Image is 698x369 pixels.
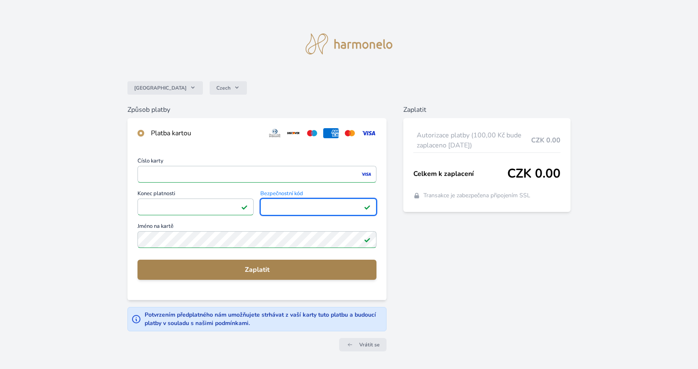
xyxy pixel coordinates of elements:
[361,128,376,138] img: visa.svg
[210,81,247,95] button: Czech
[342,128,358,138] img: mc.svg
[417,130,531,150] span: Autorizace platby (100,00 Kč bude zaplaceno [DATE])
[339,338,387,351] a: Vrátit se
[361,170,372,178] img: visa
[267,128,283,138] img: diners.svg
[364,204,371,210] img: Platné pole
[507,166,560,181] span: CZK 0.00
[323,128,339,138] img: amex.svg
[141,201,250,213] iframe: Iframe pro datum vypršení platnosti
[364,236,371,243] img: Platné pole
[138,260,376,280] button: Zaplatit
[216,85,231,91] span: Czech
[144,265,370,275] span: Zaplatit
[138,231,376,248] input: Jméno na kartěPlatné pole
[151,128,260,138] div: Platba kartou
[264,201,373,213] iframe: Iframe pro bezpečnostní kód
[241,204,248,210] img: Platné pole
[403,105,571,115] h6: Zaplatit
[423,191,530,200] span: Transakce je zabezpečena připojením SSL
[134,85,187,91] span: [GEOGRAPHIC_DATA]
[413,169,507,179] span: Celkem k zaplacení
[145,311,383,328] div: Potvrzením předplatného nám umožňujete strhávat z vaší karty tuto platbu a budoucí platby v soula...
[359,341,380,348] span: Vrátit se
[127,105,387,115] h6: Způsob platby
[260,191,376,199] span: Bezpečnostní kód
[141,168,373,180] iframe: Iframe pro číslo karty
[286,128,301,138] img: discover.svg
[304,128,320,138] img: maestro.svg
[306,34,393,54] img: logo.svg
[531,135,560,145] span: CZK 0.00
[127,81,203,95] button: [GEOGRAPHIC_DATA]
[138,158,376,166] span: Číslo karty
[138,191,254,199] span: Konec platnosti
[138,224,376,231] span: Jméno na kartě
